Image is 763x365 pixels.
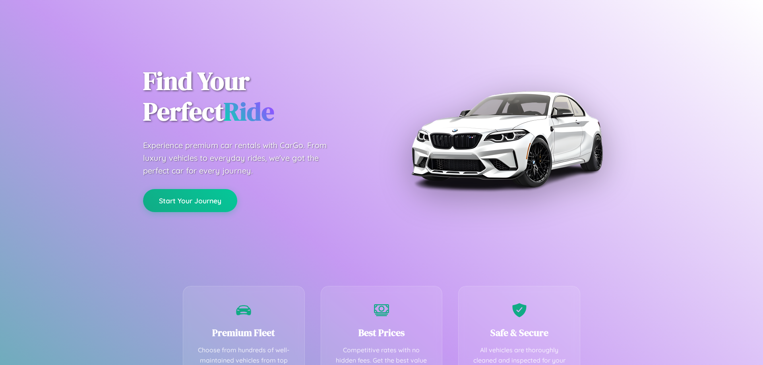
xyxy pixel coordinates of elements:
[143,66,370,127] h1: Find Your Perfect
[143,139,342,177] p: Experience premium car rentals with CarGo. From luxury vehicles to everyday rides, we've got the ...
[333,326,430,339] h3: Best Prices
[471,326,568,339] h3: Safe & Secure
[143,189,237,212] button: Start Your Journey
[224,94,274,129] span: Ride
[195,326,292,339] h3: Premium Fleet
[407,40,606,238] img: Premium BMW car rental vehicle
